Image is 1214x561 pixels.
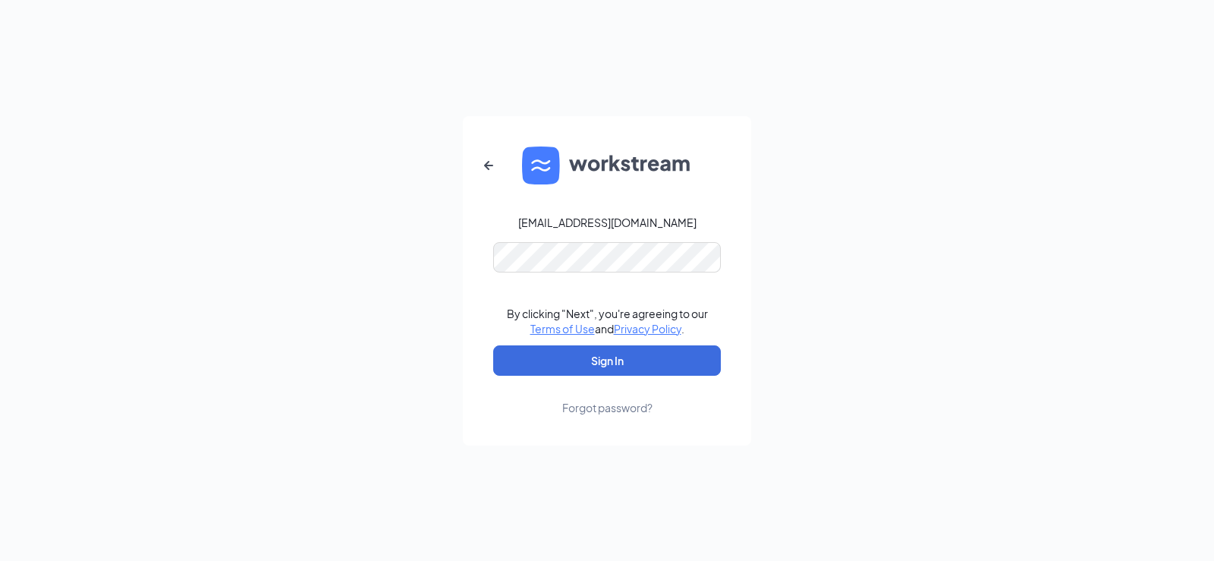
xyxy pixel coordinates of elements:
[480,156,498,175] svg: ArrowLeftNew
[507,306,708,336] div: By clicking "Next", you're agreeing to our and .
[518,215,697,230] div: [EMAIL_ADDRESS][DOMAIN_NAME]
[562,400,653,415] div: Forgot password?
[493,345,721,376] button: Sign In
[614,322,681,336] a: Privacy Policy
[530,322,595,336] a: Terms of Use
[562,376,653,415] a: Forgot password?
[522,147,692,184] img: WS logo and Workstream text
[470,147,507,184] button: ArrowLeftNew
